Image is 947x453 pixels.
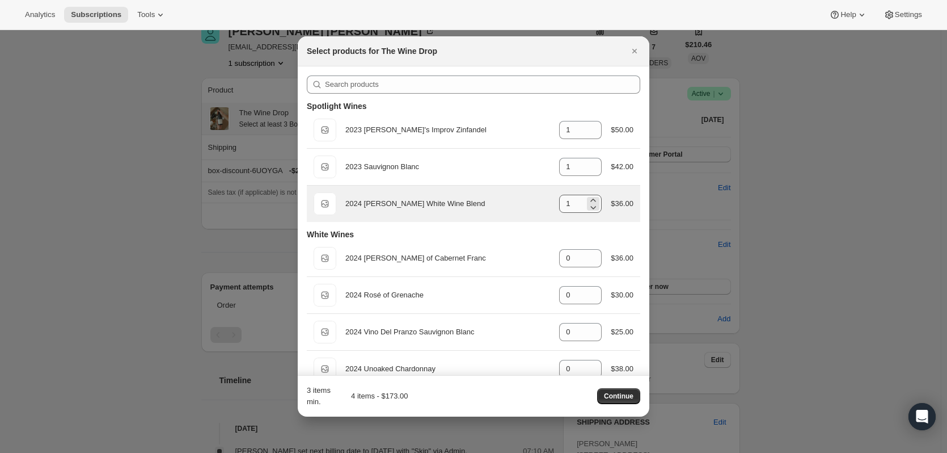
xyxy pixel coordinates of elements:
div: 3 items min. [307,385,334,408]
button: Settings [877,7,929,23]
button: Close [627,43,642,59]
button: Analytics [18,7,62,23]
span: Tools [137,10,155,19]
span: Analytics [25,10,55,19]
button: Help [822,7,874,23]
div: 2024 Rosé of Grenache [345,290,550,301]
div: 2024 [PERSON_NAME] White Wine Blend [345,198,550,209]
div: 2023 [PERSON_NAME]'s Improv Zinfandel [345,124,550,136]
button: Subscriptions [64,7,128,23]
button: Tools [130,7,173,23]
h2: Select products for The Wine Drop [307,45,437,57]
div: Open Intercom Messenger [908,403,936,430]
button: Continue [597,388,640,404]
span: Continue [604,392,633,401]
div: $36.00 [611,253,633,264]
span: Help [840,10,856,19]
span: Settings [895,10,922,19]
div: $30.00 [611,290,633,301]
div: 2024 Vino Del Pranzo Sauvignon Blanc [345,326,550,338]
div: $50.00 [611,124,633,136]
h3: Spotlight Wines [307,100,367,112]
div: 2024 [PERSON_NAME] of Cabernet Franc [345,253,550,264]
div: 2024 Unoaked Chardonnay [345,363,550,375]
div: $36.00 [611,198,633,209]
div: $42.00 [611,161,633,173]
div: $38.00 [611,363,633,375]
div: 2023 Sauvignon Blanc [345,161,550,173]
span: Subscriptions [71,10,121,19]
div: $25.00 [611,326,633,338]
div: 4 items - $173.00 [339,391,408,402]
h3: White Wines [307,229,354,240]
input: Search products [325,75,640,94]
